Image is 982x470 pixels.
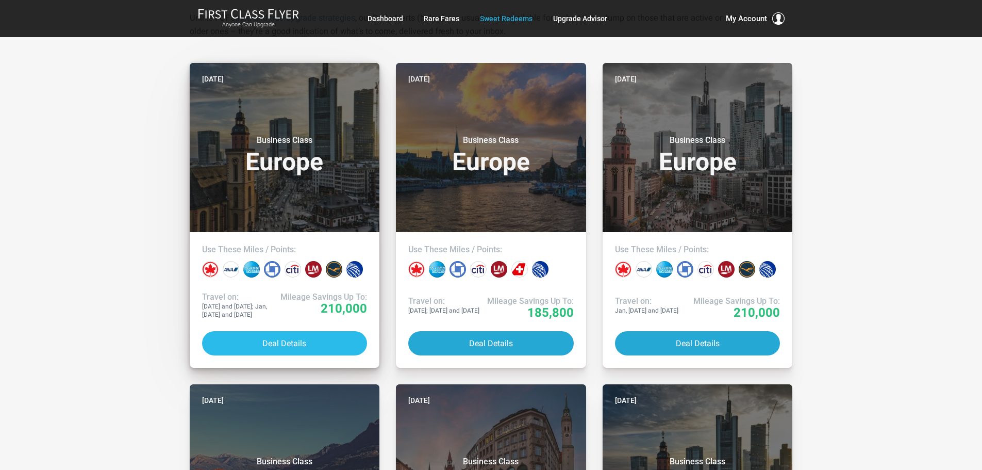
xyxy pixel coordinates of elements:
[190,63,380,368] a: [DATE]Business ClassEuropeUse These Miles / Points:Travel on:[DATE] and [DATE]; Jan, [DATE] and [...
[198,8,299,19] img: First Class Flyer
[202,261,219,278] div: Air Canada miles
[615,73,637,85] time: [DATE]
[615,245,780,255] h4: Use These Miles / Points:
[396,63,586,368] a: [DATE]Business ClassEuropeUse These Miles / Points:Travel on:[DATE]; [DATE] and [DATE]Mileage Sav...
[198,8,299,29] a: First Class FlyerAnyone Can Upgrade
[198,21,299,28] small: Anyone Can Upgrade
[408,73,430,85] time: [DATE]
[285,261,301,278] div: Citi points
[202,245,368,255] h4: Use These Miles / Points:
[697,261,714,278] div: Citi points
[615,395,637,406] time: [DATE]
[450,261,466,278] div: Chase points
[656,261,673,278] div: Amex points
[633,457,762,467] small: Business Class
[739,261,755,278] div: Lufthansa miles
[408,331,574,355] button: Deal Details
[368,9,403,28] a: Dashboard
[408,135,574,174] h3: Europe
[223,261,239,278] div: All Nippon miles
[677,261,693,278] div: Chase points
[426,135,555,145] small: Business Class
[243,261,260,278] div: Amex points
[220,135,349,145] small: Business Class
[759,261,776,278] div: United miles
[429,261,445,278] div: Amex points
[426,457,555,467] small: Business Class
[264,261,280,278] div: Chase points
[480,9,532,28] a: Sweet Redeems
[718,261,735,278] div: LifeMiles
[636,261,652,278] div: All Nippon miles
[326,261,342,278] div: Lufthansa miles
[202,395,224,406] time: [DATE]
[726,12,785,25] button: My Account
[470,261,487,278] div: Citi points
[615,331,780,355] button: Deal Details
[633,135,762,145] small: Business Class
[202,73,224,85] time: [DATE]
[532,261,548,278] div: United miles
[408,245,574,255] h4: Use These Miles / Points:
[202,331,368,355] button: Deal Details
[305,261,322,278] div: LifeMiles
[511,261,528,278] div: Swiss miles
[408,261,425,278] div: Air Canada miles
[491,261,507,278] div: LifeMiles
[615,135,780,174] h3: Europe
[726,12,767,25] span: My Account
[424,9,459,28] a: Rare Fares
[346,261,363,278] div: United miles
[603,63,793,368] a: [DATE]Business ClassEuropeUse These Miles / Points:Travel on:Jan, [DATE] and [DATE]Mileage Saving...
[220,457,349,467] small: Business Class
[408,395,430,406] time: [DATE]
[553,9,607,28] a: Upgrade Advisor
[615,261,631,278] div: Air Canada miles
[202,135,368,174] h3: Europe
